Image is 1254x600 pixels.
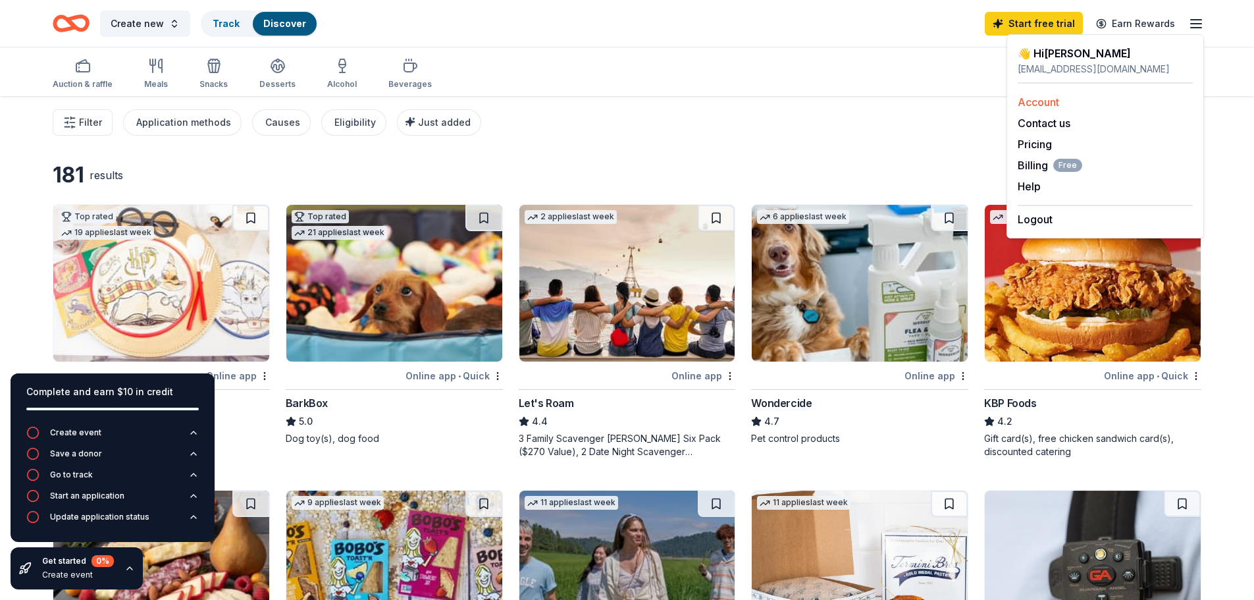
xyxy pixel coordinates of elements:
div: 21 applies last week [292,226,387,240]
div: Application methods [136,115,231,130]
div: Online app [671,368,735,384]
button: Meals [144,53,168,96]
button: Filter [53,109,113,136]
button: Go to track [26,468,199,489]
a: Discover [263,18,306,29]
button: Causes [252,109,311,136]
a: Image for KBP Foods5 applieslast weekOnline app•QuickKBP Foods4.2Gift card(s), free chicken sandw... [984,204,1201,458]
span: Billing [1018,157,1082,173]
span: Filter [79,115,102,130]
div: Create event [50,427,101,438]
div: Complete and earn $10 in credit [26,384,199,400]
div: Online app Quick [1104,368,1201,384]
div: Online app Quick [405,368,503,384]
div: 2 applies last week [525,210,617,224]
div: Beverages [388,79,432,90]
div: Snacks [199,79,228,90]
button: TrackDiscover [201,11,318,37]
button: Auction & raffle [53,53,113,96]
div: 181 [53,162,84,188]
span: • [458,371,461,381]
div: Desserts [259,79,296,90]
button: Create event [26,426,199,447]
img: Image for KBP Foods [985,205,1201,362]
div: Online app [904,368,968,384]
div: Wondercide [751,395,812,411]
button: Save a donor [26,447,199,468]
button: Desserts [259,53,296,96]
img: Image for Oriental Trading [53,205,269,362]
a: Account [1018,95,1059,109]
button: Beverages [388,53,432,96]
button: Start an application [26,489,199,510]
div: Gift card(s), free chicken sandwich card(s), discounted catering [984,432,1201,458]
div: 5 applies last week [990,210,1082,224]
div: results [90,167,123,183]
div: Eligibility [334,115,376,130]
button: Create new [100,11,190,37]
button: Just added [397,109,481,136]
div: 11 applies last week [525,496,618,510]
img: Image for BarkBox [286,205,502,362]
div: Save a donor [50,449,102,459]
span: Create new [111,16,164,32]
div: Update application status [50,512,149,522]
button: Alcohol [327,53,357,96]
div: Meals [144,79,168,90]
button: Snacks [199,53,228,96]
div: 👋 Hi [PERSON_NAME] [1018,45,1193,61]
button: Eligibility [321,109,386,136]
div: Let's Roam [519,395,574,411]
button: Logout [1018,211,1053,227]
div: Start an application [50,491,124,501]
div: Top rated [59,210,116,223]
img: Image for Wondercide [752,205,968,362]
span: Free [1053,159,1082,172]
div: Create event [42,570,114,580]
div: Top rated [292,210,349,223]
div: BarkBox [286,395,328,411]
span: 4.4 [532,414,548,429]
a: Image for Oriental TradingTop rated19 applieslast weekOnline appOriental Trading4.8Donation depen... [53,204,270,445]
div: Alcohol [327,79,357,90]
div: Causes [265,115,300,130]
div: 0 % [91,555,114,567]
span: • [1157,371,1159,381]
div: Dog toy(s), dog food [286,432,503,445]
button: BillingFree [1018,157,1082,173]
button: Application methods [123,109,242,136]
a: Image for BarkBoxTop rated21 applieslast weekOnline app•QuickBarkBox5.0Dog toy(s), dog food [286,204,503,445]
div: 6 applies last week [757,210,849,224]
button: Contact us [1018,115,1070,131]
div: Auction & raffle [53,79,113,90]
div: 19 applies last week [59,226,154,240]
div: Go to track [50,470,93,480]
div: Online app [206,368,270,384]
span: 4.2 [997,414,1012,429]
img: Image for Let's Roam [519,205,735,362]
div: Get started [42,555,114,567]
div: 9 applies last week [292,496,384,510]
a: Earn Rewards [1088,12,1183,36]
span: 5.0 [299,414,313,429]
a: Home [53,8,90,39]
a: Pricing [1018,138,1052,151]
span: 4.7 [764,414,779,429]
div: 11 applies last week [757,496,850,510]
div: 3 Family Scavenger [PERSON_NAME] Six Pack ($270 Value), 2 Date Night Scavenger [PERSON_NAME] Two ... [519,432,736,458]
button: Update application status [26,510,199,532]
div: KBP Foods [984,395,1036,411]
a: Track [213,18,240,29]
div: [EMAIL_ADDRESS][DOMAIN_NAME] [1018,61,1193,77]
button: Help [1018,178,1041,194]
a: Start free trial [985,12,1083,36]
a: Image for Let's Roam2 applieslast weekOnline appLet's Roam4.43 Family Scavenger [PERSON_NAME] Six... [519,204,736,458]
span: Just added [418,117,471,128]
div: Pet control products [751,432,968,445]
a: Image for Wondercide6 applieslast weekOnline appWondercide4.7Pet control products [751,204,968,445]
